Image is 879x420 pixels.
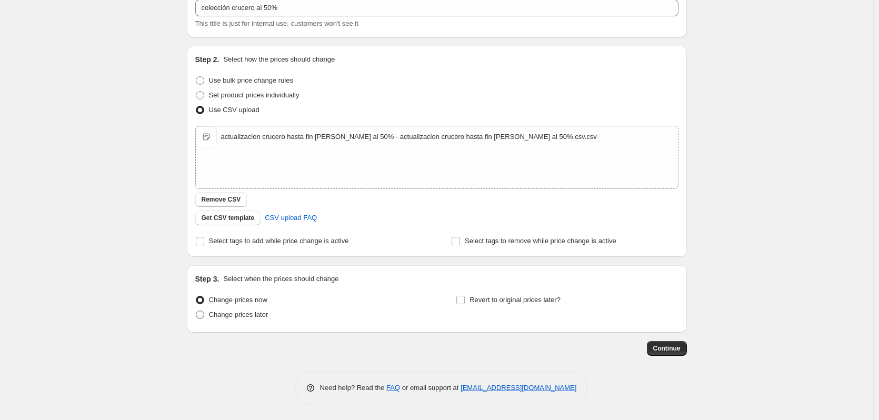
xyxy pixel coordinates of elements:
h2: Step 3. [195,274,219,284]
a: FAQ [386,384,400,392]
span: Use bulk price change rules [209,76,293,84]
div: actualizacion crucero hasta fin [PERSON_NAME] al 50% - actualizacion crucero hasta fin [PERSON_NA... [221,132,597,142]
a: CSV upload FAQ [258,209,323,226]
span: Use CSV upload [209,106,259,114]
p: Select when the prices should change [223,274,338,284]
span: Change prices now [209,296,267,304]
button: Continue [647,341,687,356]
span: Continue [653,344,681,353]
span: Remove CSV [202,195,241,204]
span: This title is just for internal use, customers won't see it [195,19,358,27]
span: Get CSV template [202,214,255,222]
button: Remove CSV [195,192,247,207]
span: Select tags to remove while price change is active [465,237,616,245]
span: Set product prices individually [209,91,299,99]
span: Change prices later [209,311,268,318]
h2: Step 2. [195,54,219,65]
button: Get CSV template [195,211,261,225]
a: [EMAIL_ADDRESS][DOMAIN_NAME] [461,384,576,392]
span: Select tags to add while price change is active [209,237,349,245]
span: Revert to original prices later? [470,296,561,304]
span: CSV upload FAQ [265,213,317,223]
p: Select how the prices should change [223,54,335,65]
span: or email support at [400,384,461,392]
span: Need help? Read the [320,384,387,392]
